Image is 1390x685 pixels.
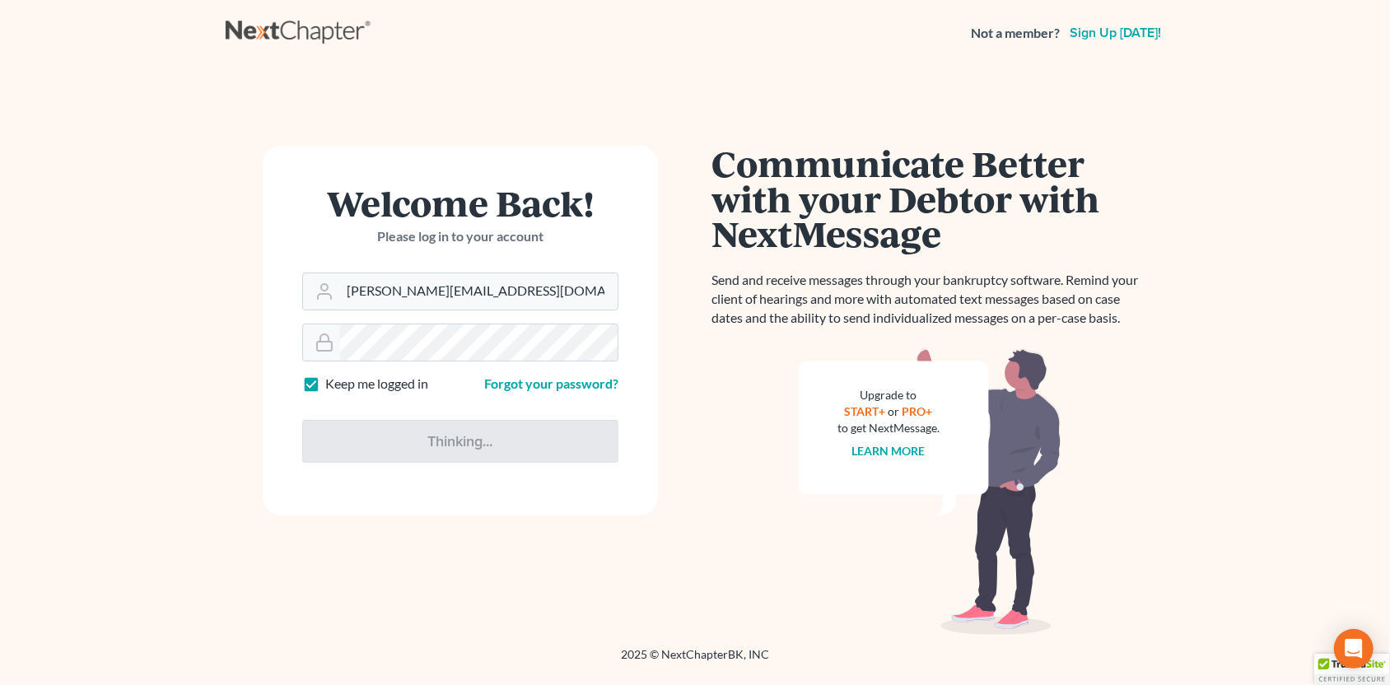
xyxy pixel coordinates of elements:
div: Open Intercom Messenger [1334,629,1374,669]
strong: Not a member? [971,24,1060,43]
p: Send and receive messages through your bankruptcy software. Remind your client of hearings and mo... [711,271,1148,328]
a: START+ [845,404,886,418]
a: Learn more [852,444,926,458]
a: PRO+ [903,404,933,418]
img: nextmessage_bg-59042aed3d76b12b5cd301f8e5b87938c9018125f34e5fa2b7a6b67550977c72.svg [798,347,1061,636]
p: Please log in to your account [302,227,618,246]
div: to get NextMessage. [837,420,940,436]
h1: Communicate Better with your Debtor with NextMessage [711,146,1148,251]
h1: Welcome Back! [302,185,618,221]
a: Sign up [DATE]! [1066,26,1164,40]
div: 2025 © NextChapterBK, INC [226,646,1164,676]
input: Thinking... [302,420,618,463]
div: TrustedSite Certified [1314,654,1390,685]
div: Upgrade to [837,387,940,403]
span: or [889,404,900,418]
a: Forgot your password? [484,375,618,391]
label: Keep me logged in [325,375,428,394]
input: Email Address [340,273,618,310]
